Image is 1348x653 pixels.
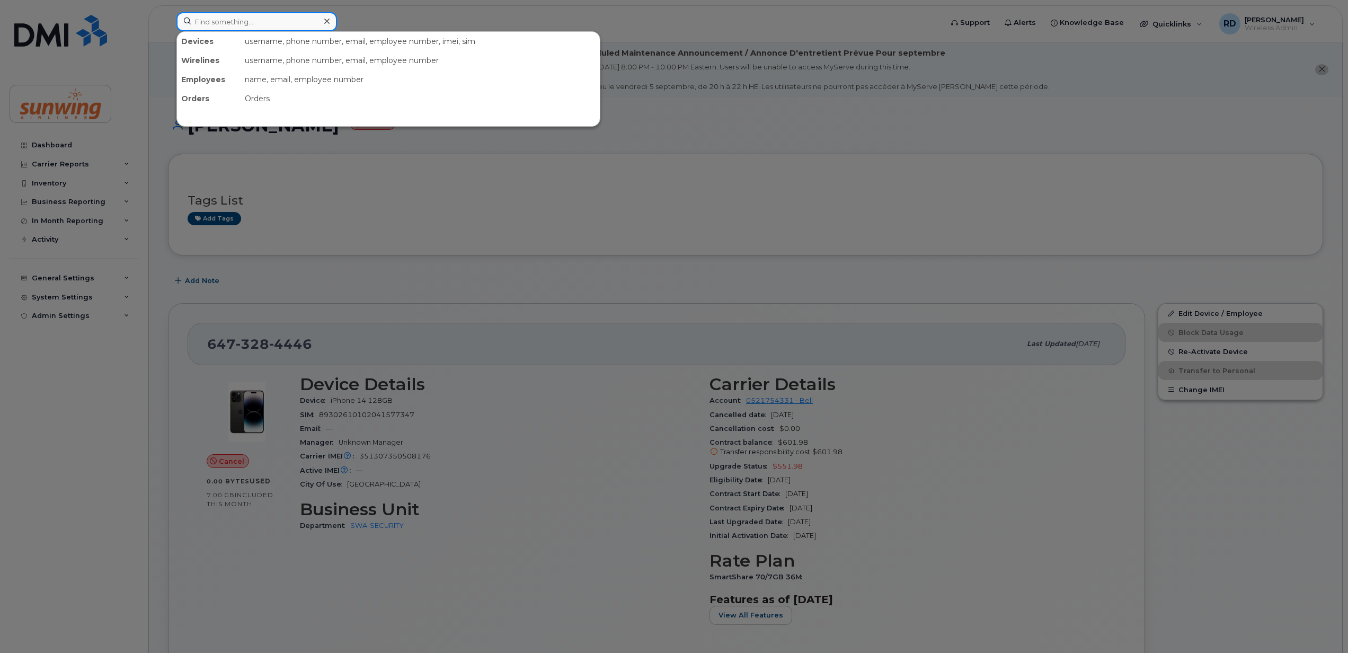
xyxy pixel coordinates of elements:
div: Wirelines [177,51,241,70]
div: Orders [177,89,241,108]
div: username, phone number, email, employee number [241,51,600,70]
div: name, email, employee number [241,70,600,89]
div: Employees [177,70,241,89]
div: Devices [177,32,241,51]
div: username, phone number, email, employee number, imei, sim [241,32,600,51]
div: Orders [241,89,600,108]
